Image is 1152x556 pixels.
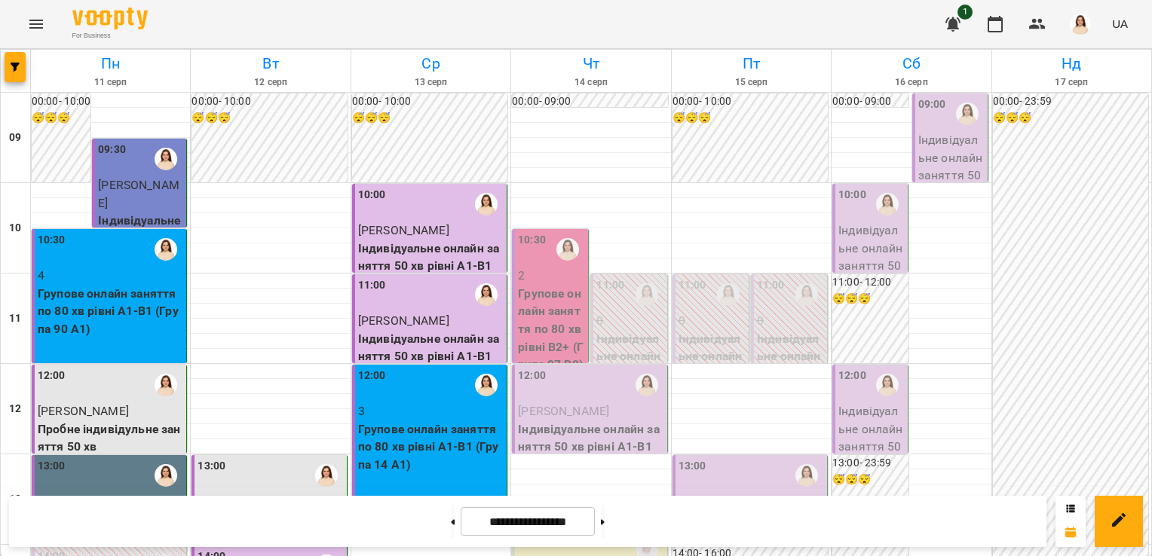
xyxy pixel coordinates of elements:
h6: 00:00 - 09:00 [512,93,667,110]
img: Оксана [717,283,740,306]
h6: 😴😴😴 [993,110,1148,127]
span: UA [1112,16,1128,32]
h6: 😴😴😴 [832,472,908,488]
div: Оксана [155,148,177,170]
button: UA [1106,10,1134,38]
p: Індивідуальне онлайн заняття 50 хв (підготовка до іспиту ) рівні В2+ [98,212,183,301]
p: Індивідуальне онлайн заняття 50 хв рівні В2+ ([PERSON_NAME]) [757,330,824,436]
p: Групове онлайн заняття по 80 хв рівні А1-В1 (Група 14 А1) [358,420,504,474]
img: Оксана [155,238,177,261]
p: Індивідуальне онлайн заняття 50 хв рівні В2+ - [PERSON_NAME] [918,131,985,237]
label: 11:00 [358,277,386,294]
p: Індивідуальне онлайн заняття 50 хв рівні А1-В1 [358,240,504,275]
h6: 12 [9,401,21,417]
span: 1 [957,5,973,20]
label: 11:00 [596,277,624,294]
h6: 13 серп [354,75,508,90]
h6: 00:00 - 23:59 [993,93,1148,110]
label: 12:00 [518,368,546,384]
h6: 😴😴😴 [832,291,908,307]
h6: 11:00 - 12:00 [832,274,908,291]
p: 0 [596,312,663,330]
img: Оксана [636,283,658,306]
h6: 17 серп [994,75,1149,90]
h6: 00:00 - 10:00 [191,93,347,110]
p: Індивідуальне онлайн заняття 50 хв рівні А1-В1 ([PERSON_NAME]) [596,330,663,436]
img: Оксана [636,374,658,396]
p: 0 [679,312,746,330]
img: Оксана [155,464,177,487]
img: Оксана [795,283,818,306]
h6: 😴😴😴 [352,110,507,127]
img: Оксана [475,193,498,215]
span: For Business [72,31,148,41]
label: 13:00 [198,458,225,475]
h6: Пт [674,52,829,75]
h6: Ср [354,52,508,75]
img: Оксана [956,102,979,125]
img: Оксана [556,238,579,261]
div: Оксана [475,374,498,396]
h6: 12 серп [193,75,348,90]
span: [PERSON_NAME] [98,178,179,210]
h6: Нд [994,52,1149,75]
h6: 😴😴😴 [673,110,828,127]
h6: 10 [9,220,21,237]
img: Voopty Logo [72,8,148,29]
button: Menu [18,6,54,42]
p: 2 [518,267,585,285]
label: 10:00 [838,187,866,203]
label: 12:00 [838,368,866,384]
label: 10:30 [518,232,546,249]
label: 10:00 [358,187,386,203]
span: [PERSON_NAME] [518,404,609,418]
label: 10:30 [38,232,66,249]
h6: Чт [513,52,668,75]
div: Оксана [315,464,338,487]
h6: 😴😴😴 [32,110,90,127]
span: [PERSON_NAME] [358,313,449,328]
h6: 16 серп [834,75,988,90]
span: [PERSON_NAME] [38,404,129,418]
img: Оксана [155,374,177,396]
h6: Пн [33,52,188,75]
h6: Вт [193,52,348,75]
h6: 14 серп [513,75,668,90]
label: 09:30 [98,142,126,158]
p: Індивідуальне онлайн заняття 50 хв (підготовка до іспиту ) рівні В2+ - [PERSON_NAME] [838,221,905,364]
h6: 00:00 - 10:00 [32,93,90,110]
h6: 13:00 - 23:59 [832,455,908,472]
p: Індивідуальне онлайн заняття 50 хв рівні А1-В1 - [PERSON_NAME] [838,402,905,509]
h6: 11 [9,310,21,327]
p: Індивідуальне онлайн заняття 50 хв рівні А1-В1 [358,330,504,365]
img: Оксана [876,193,899,215]
label: 09:00 [918,96,946,113]
img: Оксана [475,283,498,306]
h6: 00:00 - 10:00 [673,93,828,110]
h6: 00:00 - 10:00 [352,93,507,110]
h6: 11 серп [33,75,188,90]
p: 0 [757,312,824,330]
h6: 15 серп [674,75,829,90]
p: Пробне індивідульне заняття 50 хв [38,420,183,456]
label: 11:00 [679,277,706,294]
div: Оксана [876,374,899,396]
label: 11:00 [757,277,785,294]
p: 4 [38,267,183,285]
label: 12:00 [358,368,386,384]
label: 12:00 [38,368,66,384]
div: Оксана [795,464,818,487]
p: Групове онлайн заняття по 80 хв рівні В2+ (Група 97 В2) [518,285,585,374]
h6: 00:00 - 09:00 [832,93,908,110]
